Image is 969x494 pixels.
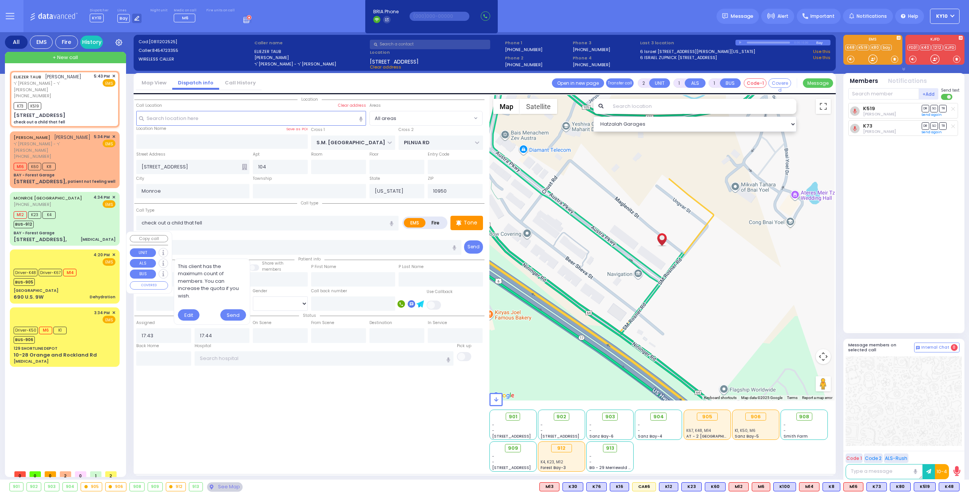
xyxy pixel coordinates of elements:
[921,345,949,350] span: Internal Chat
[105,471,117,477] span: 2
[139,47,252,54] label: Caller:
[14,278,35,286] span: BUS-905
[172,79,219,86] a: Dispatch info
[866,482,887,491] div: BLS
[42,211,56,219] span: K4
[14,351,97,359] div: 10-28 Orange and Rockland Rd
[773,482,796,491] div: BLS
[206,8,235,13] label: Fire units on call
[638,422,640,428] span: -
[632,482,656,491] div: CAR6
[936,13,948,20] span: KY10
[106,483,126,491] div: 906
[930,122,938,129] span: SO
[905,37,964,43] label: KJFD
[94,310,110,316] span: 3:34 PM
[888,77,927,86] button: Notifications
[130,248,156,257] button: UNIT
[45,471,56,477] span: 0
[539,482,559,491] div: ALS
[684,399,723,408] span: K67, K48, M14
[508,444,518,452] span: 909
[916,346,920,350] img: comment-alt.png
[686,433,742,439] span: AT - 2 [GEOGRAPHIC_DATA]
[941,93,953,101] label: Turn off text
[45,483,59,491] div: 903
[253,288,267,294] label: Gender
[14,163,27,170] span: M16
[606,78,634,88] button: Transfer call
[493,99,520,114] button: Show street map
[816,99,831,114] button: Toggle fullscreen view
[640,40,735,46] label: Last 3 location
[541,428,543,433] span: -
[686,428,711,433] span: K67, K48, M14
[253,320,271,326] label: On Scene
[207,482,243,492] div: See map
[681,482,702,491] div: K23
[103,316,115,323] span: EMS
[90,294,115,300] div: Dehydration
[638,433,662,439] span: Sanz Bay-4
[14,327,38,334] span: Driver-K50
[130,270,156,279] button: BUS
[843,37,902,43] label: EMS
[30,471,41,477] span: 0
[492,459,494,465] span: -
[843,482,863,491] div: ALS
[311,264,336,270] label: P First Name
[370,64,401,70] span: Clear address
[605,413,615,421] span: 903
[939,122,947,129] span: TR
[14,336,35,344] span: BUS-906
[857,13,887,20] span: Notifications
[112,252,115,258] span: ✕
[14,358,48,364] div: [MEDICAL_DATA]
[705,482,726,491] div: BLS
[848,88,919,100] input: Search member
[14,172,55,178] div: BAY - Forest Garage
[136,79,172,86] a: Map View
[370,111,472,125] span: All areas
[920,45,931,50] a: K40
[130,483,144,491] div: 908
[784,422,786,428] span: -
[649,78,670,88] button: UNIT
[14,293,44,301] div: 690 U.S. 9W
[103,200,115,208] span: EMS
[573,47,610,52] label: [PHONE_NUMBER]
[294,256,324,262] span: Patient info
[552,78,604,88] a: Open in new page
[53,327,67,334] span: K1
[130,281,168,290] button: COVERED
[505,40,570,46] span: Phone 1
[112,134,115,140] span: ✕
[220,309,246,321] div: Send
[80,36,103,49] a: History
[505,47,542,52] label: [PHONE_NUMBER]
[850,77,878,86] button: Members
[60,471,71,477] span: 2
[14,74,41,80] a: ELIEZER TAUB
[810,13,835,20] span: Important
[90,8,109,13] label: Dispatcher
[799,413,809,421] span: 908
[428,176,433,182] label: ZIP
[375,115,396,122] span: All areas
[589,453,592,459] span: -
[139,39,252,45] label: Cad:
[509,413,517,421] span: 901
[638,428,640,433] span: -
[94,73,110,79] span: 5:43 PM
[373,8,399,15] span: BRIA Phone
[914,343,960,352] button: Internal Chat 0
[803,78,833,88] button: Message
[90,471,101,477] span: 1
[768,78,791,88] button: Covered
[75,471,86,477] span: 0
[90,14,104,22] span: KY10
[784,433,808,439] span: Smith Farm
[81,483,102,491] div: 905
[14,80,91,93] span: ר' [PERSON_NAME] - ר' [PERSON_NAME]
[148,483,162,491] div: 909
